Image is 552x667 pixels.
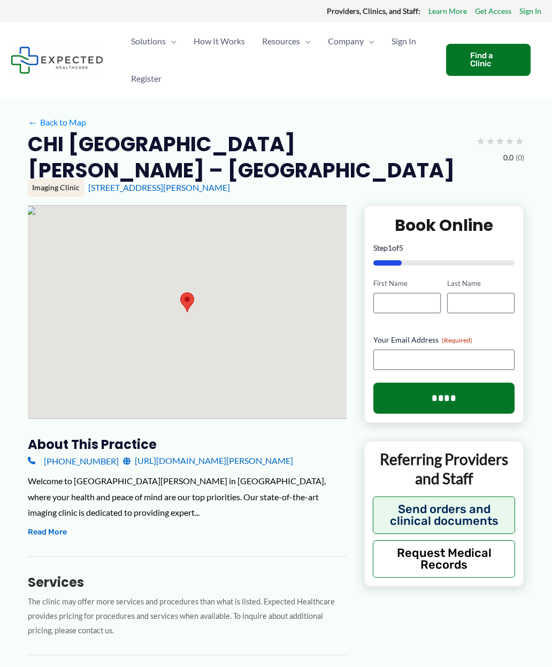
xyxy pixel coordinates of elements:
[300,22,311,60] span: Menu Toggle
[447,278,515,289] label: Last Name
[122,22,435,97] nav: Primary Site Navigation
[28,131,467,184] h2: CHI [GEOGRAPHIC_DATA][PERSON_NAME] – [GEOGRAPHIC_DATA]
[28,595,347,638] p: The clinic may offer more services and procedures than what is listed. Expected Healthcare provid...
[166,22,177,60] span: Menu Toggle
[364,22,374,60] span: Menu Toggle
[442,336,472,344] span: (Required)
[328,22,364,60] span: Company
[486,131,495,151] span: ★
[123,453,293,469] a: [URL][DOMAIN_NAME][PERSON_NAME]
[194,22,245,60] span: How It Works
[88,182,230,192] a: [STREET_ADDRESS][PERSON_NAME]
[519,4,541,18] a: Sign In
[399,243,403,252] span: 5
[319,22,383,60] a: CompanyMenu Toggle
[28,473,347,521] div: Welcome to [GEOGRAPHIC_DATA][PERSON_NAME] in [GEOGRAPHIC_DATA], where your health and peace of mi...
[373,244,515,252] p: Step of
[495,131,505,151] span: ★
[373,540,515,578] button: Request Medical Records
[515,131,524,151] span: ★
[392,22,416,60] span: Sign In
[373,335,515,345] label: Your Email Address
[505,131,515,151] span: ★
[446,44,531,76] a: Find a Clinic
[476,131,486,151] span: ★
[373,278,441,289] label: First Name
[383,22,425,60] a: Sign In
[516,151,524,165] span: (0)
[28,114,86,130] a: ←Back to Map
[327,6,420,15] strong: Providers, Clinics, and Staff:
[28,526,67,539] button: Read More
[254,22,319,60] a: ResourcesMenu Toggle
[28,436,347,453] h3: About this practice
[28,574,347,591] h3: Services
[475,4,511,18] a: Get Access
[11,46,103,74] img: Expected Healthcare Logo - side, dark font, small
[373,497,515,534] button: Send orders and clinical documents
[122,60,170,97] a: Register
[262,22,300,60] span: Resources
[28,117,38,127] span: ←
[428,4,467,18] a: Learn More
[122,22,185,60] a: SolutionsMenu Toggle
[28,453,119,469] a: [PHONE_NUMBER]
[131,60,162,97] span: Register
[28,179,84,197] div: Imaging Clinic
[503,151,513,165] span: 0.0
[131,22,166,60] span: Solutions
[373,215,515,236] h2: Book Online
[185,22,254,60] a: How It Works
[388,243,392,252] span: 1
[373,449,515,488] p: Referring Providers and Staff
